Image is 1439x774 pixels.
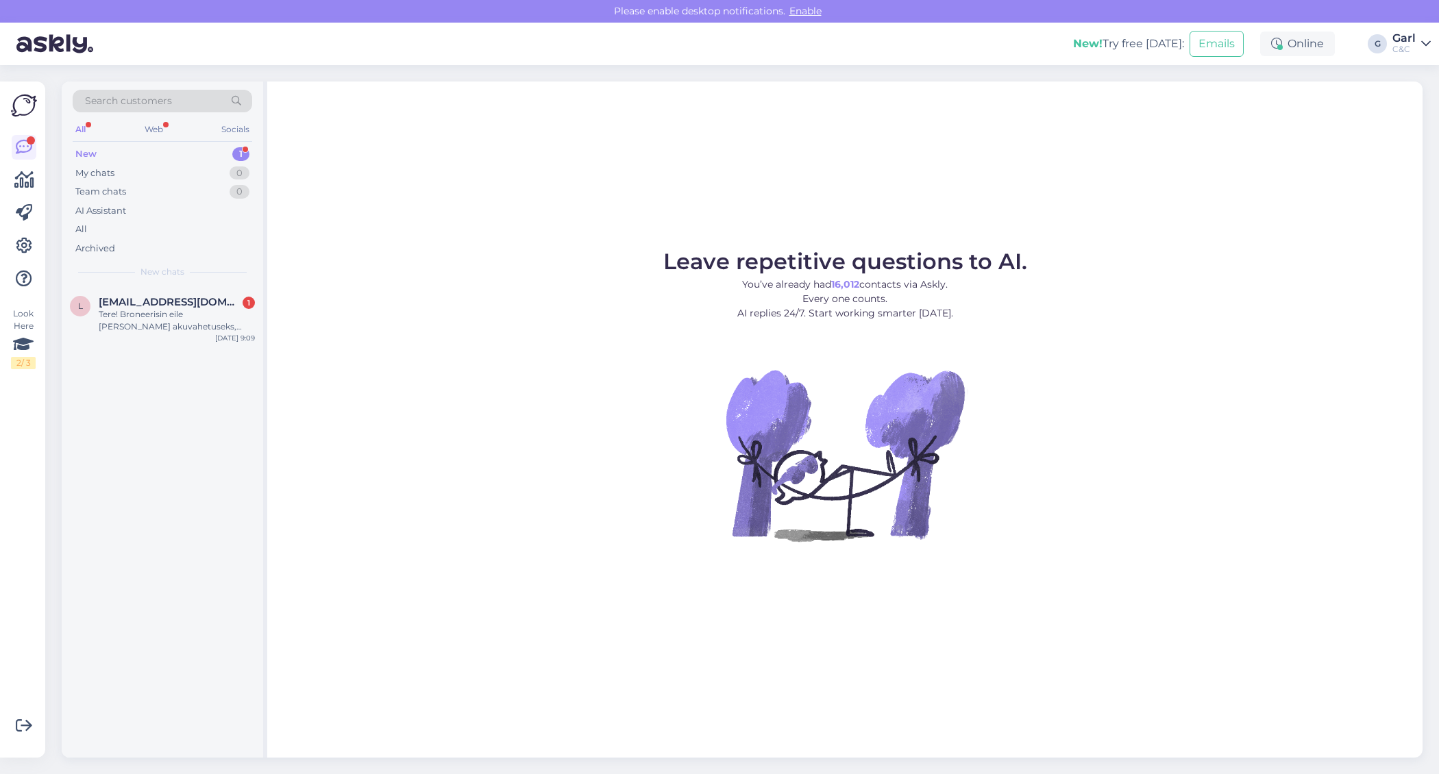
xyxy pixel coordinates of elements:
div: Online [1260,32,1335,56]
b: 16,012 [831,278,859,290]
div: My chats [75,166,114,180]
div: Tere! Broneerisin eile [PERSON_NAME] akuvahetuseks, kuid [PERSON_NAME] tulnud meilile kinnitust. [99,308,255,333]
p: You’ve already had contacts via Askly. Every one counts. AI replies 24/7. Start working smarter [... [663,277,1027,321]
div: Web [142,121,166,138]
img: Askly Logo [11,92,37,118]
img: No Chat active [722,332,968,578]
div: 1 [243,297,255,309]
div: Try free [DATE]: [1073,36,1184,52]
div: AI Assistant [75,204,126,218]
span: l [78,301,83,311]
div: Look Here [11,308,36,369]
b: New! [1073,37,1103,50]
div: Team chats [75,185,126,199]
div: Archived [75,242,115,255]
div: G [1368,34,1387,53]
div: 1 [232,147,249,161]
div: New [75,147,97,161]
div: 0 [230,166,249,180]
div: 2 / 3 [11,357,36,369]
button: Emails [1190,31,1244,57]
div: All [73,121,88,138]
div: [DATE] 9:09 [215,333,255,343]
span: New chats [140,266,184,278]
div: All [75,223,87,236]
span: Search customers [85,94,172,108]
span: Leave repetitive questions to AI. [663,248,1027,275]
div: 0 [230,185,249,199]
span: lisethdietrich@gmail.com [99,296,241,308]
div: C&C [1392,44,1416,55]
a: GarlC&C [1392,33,1431,55]
div: Garl [1392,33,1416,44]
span: Enable [785,5,826,17]
div: Socials [219,121,252,138]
